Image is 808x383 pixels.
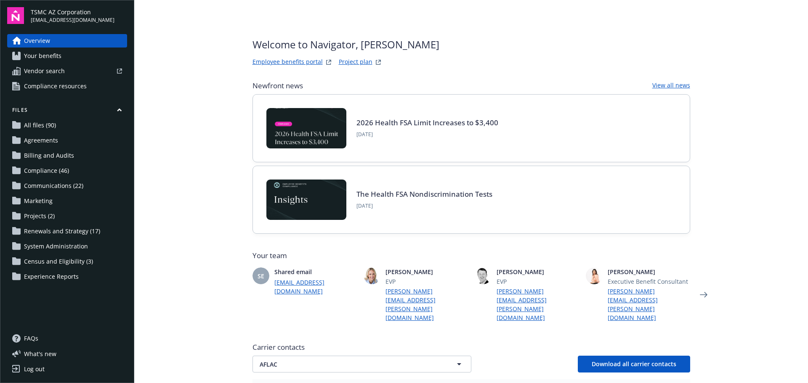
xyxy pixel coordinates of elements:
[7,209,127,223] a: Projects (2)
[7,225,127,238] a: Renewals and Strategy (17)
[24,134,58,147] span: Agreements
[266,180,346,220] img: Card Image - EB Compliance Insights.png
[252,356,471,372] button: AFLAC
[252,251,690,261] span: Your team
[608,287,690,322] a: [PERSON_NAME][EMAIL_ADDRESS][PERSON_NAME][DOMAIN_NAME]
[24,179,83,193] span: Communications (22)
[24,194,53,208] span: Marketing
[356,118,498,127] a: 2026 Health FSA Limit Increases to $3,400
[578,356,690,372] button: Download all carrier contacts
[475,267,492,284] img: photo
[31,16,114,24] span: [EMAIL_ADDRESS][DOMAIN_NAME]
[31,7,127,24] button: TSMC AZ Corporation[EMAIL_ADDRESS][DOMAIN_NAME]
[24,349,56,358] span: What ' s new
[592,360,676,368] span: Download all carrier contacts
[586,267,603,284] img: photo
[24,119,56,132] span: All files (90)
[24,64,65,78] span: Vendor search
[697,288,710,301] a: Next
[339,57,372,67] a: Project plan
[356,189,492,199] a: The Health FSA Nondiscrimination Tests
[252,37,439,52] span: Welcome to Navigator , [PERSON_NAME]
[24,34,50,48] span: Overview
[266,108,346,148] img: BLOG-Card Image - Compliance - 2026 Health FSA Limit Increases to $3,400.jpg
[24,225,100,238] span: Renewals and Strategy (17)
[608,267,690,276] span: [PERSON_NAME]
[252,81,303,91] span: Newfront news
[7,240,127,253] a: System Administration
[260,360,435,369] span: AFLAC
[7,349,70,358] button: What's new
[7,49,127,63] a: Your benefits
[7,270,127,283] a: Experience Reports
[652,81,690,91] a: View all news
[497,287,579,322] a: [PERSON_NAME][EMAIL_ADDRESS][PERSON_NAME][DOMAIN_NAME]
[24,79,87,93] span: Compliance resources
[7,255,127,268] a: Census and Eligibility (3)
[364,267,380,284] img: photo
[24,255,93,268] span: Census and Eligibility (3)
[258,272,264,280] span: SE
[252,342,690,352] span: Carrier contacts
[373,57,383,67] a: projectPlanWebsite
[324,57,334,67] a: striveWebsite
[356,131,498,138] span: [DATE]
[24,270,79,283] span: Experience Reports
[24,332,38,345] span: FAQs
[7,194,127,208] a: Marketing
[7,179,127,193] a: Communications (22)
[7,7,24,24] img: navigator-logo.svg
[7,34,127,48] a: Overview
[385,287,468,322] a: [PERSON_NAME][EMAIL_ADDRESS][PERSON_NAME][DOMAIN_NAME]
[497,267,579,276] span: [PERSON_NAME]
[497,277,579,286] span: EVP
[7,119,127,132] a: All files (90)
[24,164,69,177] span: Compliance (46)
[24,240,88,253] span: System Administration
[7,79,127,93] a: Compliance resources
[385,267,468,276] span: [PERSON_NAME]
[608,277,690,286] span: Executive Benefit Consultant
[7,106,127,117] button: Files
[252,57,323,67] a: Employee benefits portal
[356,202,492,210] span: [DATE]
[7,332,127,345] a: FAQs
[7,164,127,177] a: Compliance (46)
[7,64,127,78] a: Vendor search
[24,209,55,223] span: Projects (2)
[7,149,127,162] a: Billing and Audits
[7,134,127,147] a: Agreements
[24,49,61,63] span: Your benefits
[24,149,74,162] span: Billing and Audits
[385,277,468,286] span: EVP
[274,278,357,296] a: [EMAIL_ADDRESS][DOMAIN_NAME]
[31,8,114,16] span: TSMC AZ Corporation
[24,362,45,376] div: Log out
[274,267,357,276] span: Shared email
